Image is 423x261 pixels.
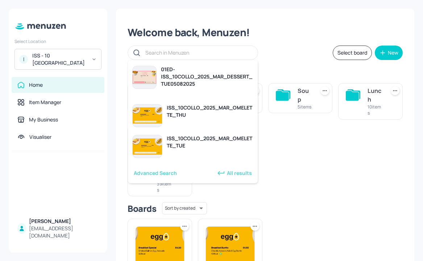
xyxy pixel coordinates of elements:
div: Home [29,81,43,89]
div: 01ED-ISS_10COLLO_2025_MAR_DESSERT_TUE05082025 [161,66,253,87]
img: ISS_10COLLO_2025_MAR_OMELETTE_TUE [133,135,162,158]
div: [EMAIL_ADDRESS][DOMAIN_NAME] [29,225,99,239]
input: Search in Menuzen [145,47,250,58]
div: Welcome back, Menuzen! [128,26,403,39]
div: My Business [29,116,58,123]
div: I [19,55,28,64]
div: Item Manager [29,99,61,106]
div: [PERSON_NAME] [29,218,99,225]
div: ISS_10COLLO_2025_MAR_OMELETTE_THU [167,104,253,119]
button: New [375,46,403,60]
div: ISS - 10 [GEOGRAPHIC_DATA] [32,52,87,67]
div: 10 items [368,104,382,116]
div: Advanced Search [134,170,177,177]
div: All results [217,169,252,177]
div: Folders [128,67,158,78]
div: Lunch [368,86,382,104]
div: Visualiser [29,133,51,141]
div: 5 items [298,104,312,110]
div: Soup [298,86,312,104]
div: ISS_10COLLO_2025_MAR_OMELETTE_TUE [167,135,253,149]
img: 01ED-ISS_10COLLO_2025_MAR_DESSERT_TUE05082025 [133,66,156,89]
div: New [388,50,398,55]
div: Sort by created [162,201,207,215]
div: Select Location [14,38,101,44]
button: Select board [333,46,372,60]
div: Boards [128,203,156,214]
img: ISS_10COLLO_2025_MAR_OMELETTE_THU [133,104,162,127]
div: 39 items [157,181,171,193]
